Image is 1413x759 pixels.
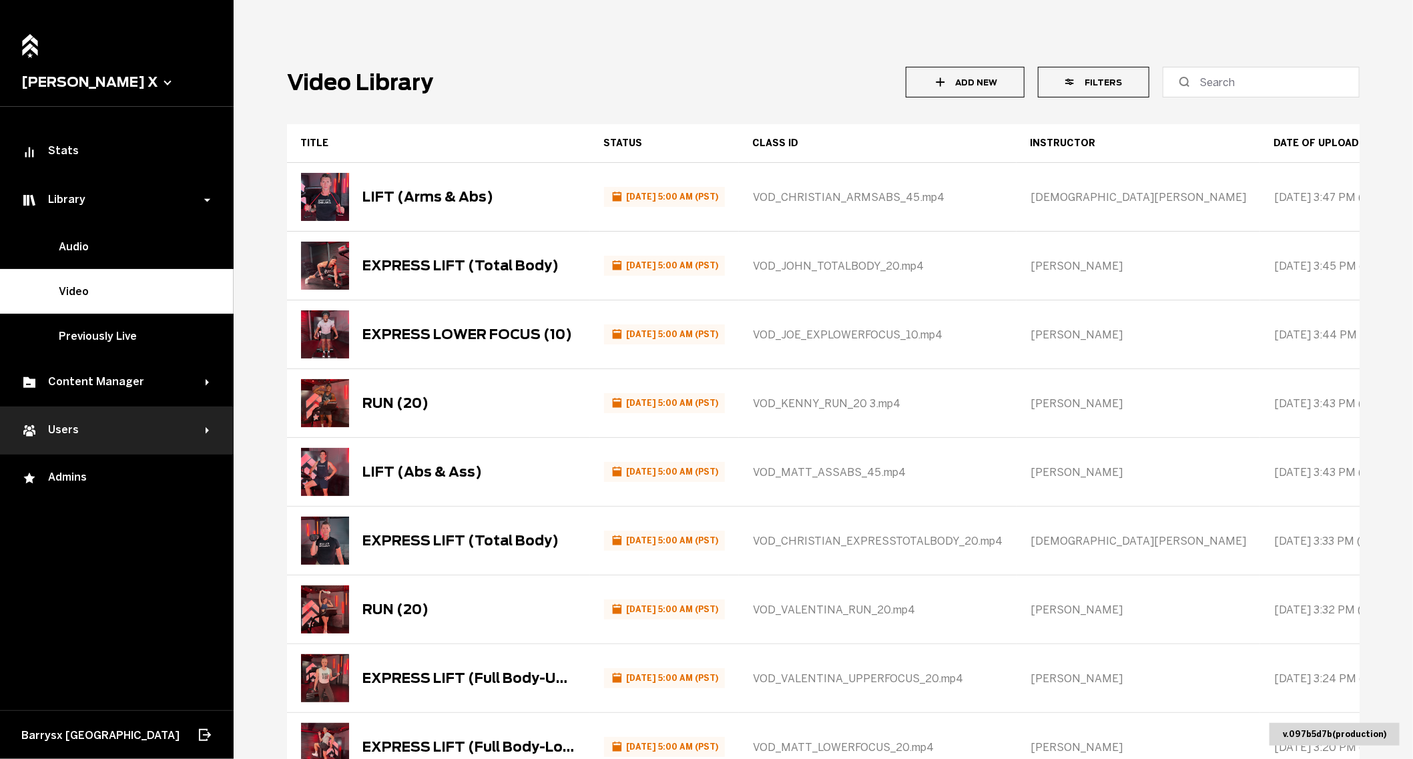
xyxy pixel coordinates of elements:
span: VOD_MATT_ASSABS_45.mp4 [753,466,906,479]
span: [DEMOGRAPHIC_DATA][PERSON_NAME] [1031,535,1246,547]
span: [DATE] 3:43 PM (PST) [1274,397,1388,410]
span: [PERSON_NAME] [1031,260,1123,272]
th: Toggle SortBy [1017,124,1260,163]
span: [DATE] 3:44 PM (PST) [1274,328,1389,341]
span: [DATE] 3:20 PM (PST) [1274,741,1388,754]
span: [PERSON_NAME] [1031,328,1123,341]
div: EXPRESS LIFT (Total Body) [362,258,559,274]
span: Barrysx [GEOGRAPHIC_DATA] [21,729,180,742]
a: Home [18,27,42,55]
span: [DATE] 3:33 PM (PST) [1274,535,1386,547]
div: RUN (20) [362,395,429,411]
img: EXPRESS LIFT (Full Body-Upper Focus) [301,654,349,702]
span: [PERSON_NAME] [1031,672,1123,685]
span: [DATE] 3:43 PM (PST) [1274,466,1388,479]
button: Add New [906,67,1024,97]
span: VOD_VALENTINA_UPPERFOCUS_20.mp4 [753,672,963,685]
div: Stats [21,144,212,160]
span: [DATE] 3:24 PM (PST) [1274,672,1388,685]
span: VOD_VALENTINA_RUN_20.mp4 [753,603,915,616]
button: Filters [1038,67,1149,97]
img: EXPRESS LIFT (Total Body) [301,517,349,565]
span: [PERSON_NAME] [1031,397,1123,410]
span: VOD_CHRISTIAN_ARMSABS_45.mp4 [753,191,944,204]
img: RUN (20) [301,585,349,634]
span: VOD_JOHN_TOTALBODY_20.mp4 [753,260,924,272]
th: Toggle SortBy [590,124,739,163]
div: Admins [21,471,212,487]
span: [DATE] 3:32 PM (PST) [1274,603,1387,616]
img: EXPRESS LOWER FOCUS (10) [301,310,349,358]
div: EXPRESS LIFT (Total Body) [362,533,559,549]
span: SCHEDULED [604,462,725,481]
div: LIFT (Arms & Abs) [362,189,493,205]
img: LIFT (Abs & Ass) [301,448,349,496]
img: RUN (20) [301,379,349,427]
span: SCHEDULED [604,324,725,344]
input: Search [1199,74,1332,90]
span: SCHEDULED [604,256,725,275]
span: SCHEDULED [604,737,725,756]
span: [PERSON_NAME] [1031,741,1123,754]
span: VOD_KENNY_RUN_20 3.mp4 [753,397,900,410]
span: SCHEDULED [604,668,725,688]
div: Library [21,192,206,208]
span: [DEMOGRAPHIC_DATA][PERSON_NAME] [1031,191,1246,204]
img: LIFT (Arms & Abs) [301,173,349,221]
span: SCHEDULED [604,531,725,550]
span: VOD_CHRISTIAN_EXPRESSTOTALBODY_20.mp4 [753,535,1003,547]
span: [DATE] 3:45 PM (PST) [1274,260,1388,272]
div: v. 097b5d7b ( production ) [1269,723,1400,746]
span: SCHEDULED [604,393,725,413]
div: Content Manager [21,374,206,391]
span: SCHEDULED [604,187,725,206]
div: EXPRESS LIFT (Full Body-Lower Focus) [362,739,576,755]
div: EXPRESS LOWER FOCUS (10) [362,326,572,342]
th: Toggle SortBy [287,124,590,163]
h1: Video Library [287,69,433,95]
th: Toggle SortBy [1260,124,1403,163]
button: Log out [196,720,212,750]
span: [PERSON_NAME] [1031,603,1123,616]
span: VOD_JOE_EXPLOWERFOCUS_10.mp4 [753,328,942,341]
th: Toggle SortBy [739,124,1017,163]
span: [PERSON_NAME] [1031,466,1123,479]
img: EXPRESS LIFT (Total Body) [301,242,349,290]
button: [PERSON_NAME] X [21,74,212,90]
span: SCHEDULED [604,599,725,619]
div: Users [21,423,206,439]
div: RUN (20) [362,601,429,617]
span: [DATE] 3:47 PM (PST) [1274,191,1388,204]
div: LIFT (Abs & Ass) [362,464,482,480]
div: EXPRESS LIFT (Full Body-Upper Focus) [362,670,576,686]
span: VOD_MATT_LOWERFOCUS_20.mp4 [753,741,934,754]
